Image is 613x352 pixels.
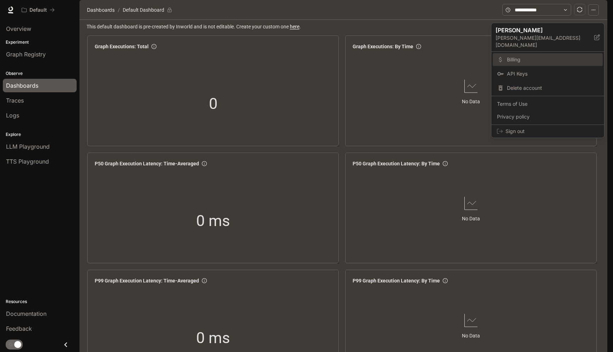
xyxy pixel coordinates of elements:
[496,34,594,49] p: [PERSON_NAME][EMAIL_ADDRESS][DOMAIN_NAME]
[493,82,603,94] div: Delete account
[493,67,603,80] a: API Keys
[507,56,598,63] span: Billing
[496,26,583,34] p: [PERSON_NAME]
[506,128,598,135] span: Sign out
[493,98,603,110] a: Terms of Use
[493,110,603,123] a: Privacy policy
[507,70,598,77] span: API Keys
[491,125,604,138] div: Sign out
[507,84,598,92] span: Delete account
[497,113,598,120] span: Privacy policy
[497,100,598,108] span: Terms of Use
[493,53,603,66] a: Billing
[491,23,604,52] div: [PERSON_NAME][PERSON_NAME][EMAIL_ADDRESS][DOMAIN_NAME]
